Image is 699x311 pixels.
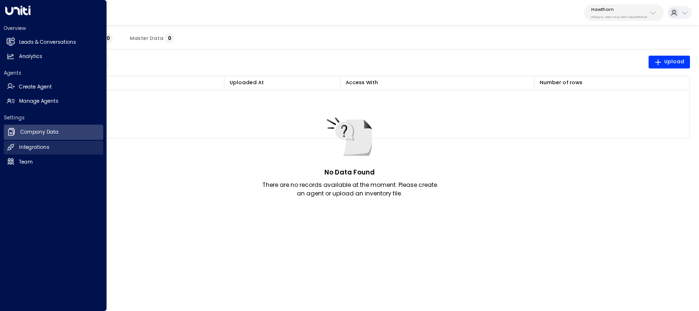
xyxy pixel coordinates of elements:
[130,35,174,41] span: Master Data
[230,78,336,87] div: Uploaded At
[19,144,49,151] h2: Integrations
[4,114,103,121] h2: Settings
[540,78,582,87] div: Number of rows
[4,25,103,32] h2: Overview
[584,4,664,21] button: Hawthorn33332e4c-23b5-45a2-9007-0d0a9f804fa6
[4,141,103,155] a: Integrations
[649,56,690,69] button: Upload
[19,39,76,46] h2: Leads & Conversations
[36,78,219,87] div: File Name
[4,50,103,64] a: Analytics
[4,80,103,94] a: Create Agent
[591,7,647,12] p: Hawthorn
[19,83,52,91] h2: Create Agent
[4,155,103,169] a: Team
[104,33,113,43] span: 0
[230,78,264,87] div: Uploaded At
[20,128,58,136] h2: Company Data
[19,158,33,166] h2: Team
[346,78,529,87] div: Access With
[19,53,42,60] h2: Analytics
[654,58,685,66] span: Upload
[4,125,103,140] a: Company Data
[591,15,647,19] p: 33332e4c-23b5-45a2-9007-0d0a9f804fa6
[165,33,174,43] span: 0
[19,97,58,105] h2: Manage Agents
[540,78,685,87] div: Number of rows
[4,35,103,49] a: Leads & Conversations
[4,95,103,108] a: Manage Agents
[4,69,103,77] h2: Agents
